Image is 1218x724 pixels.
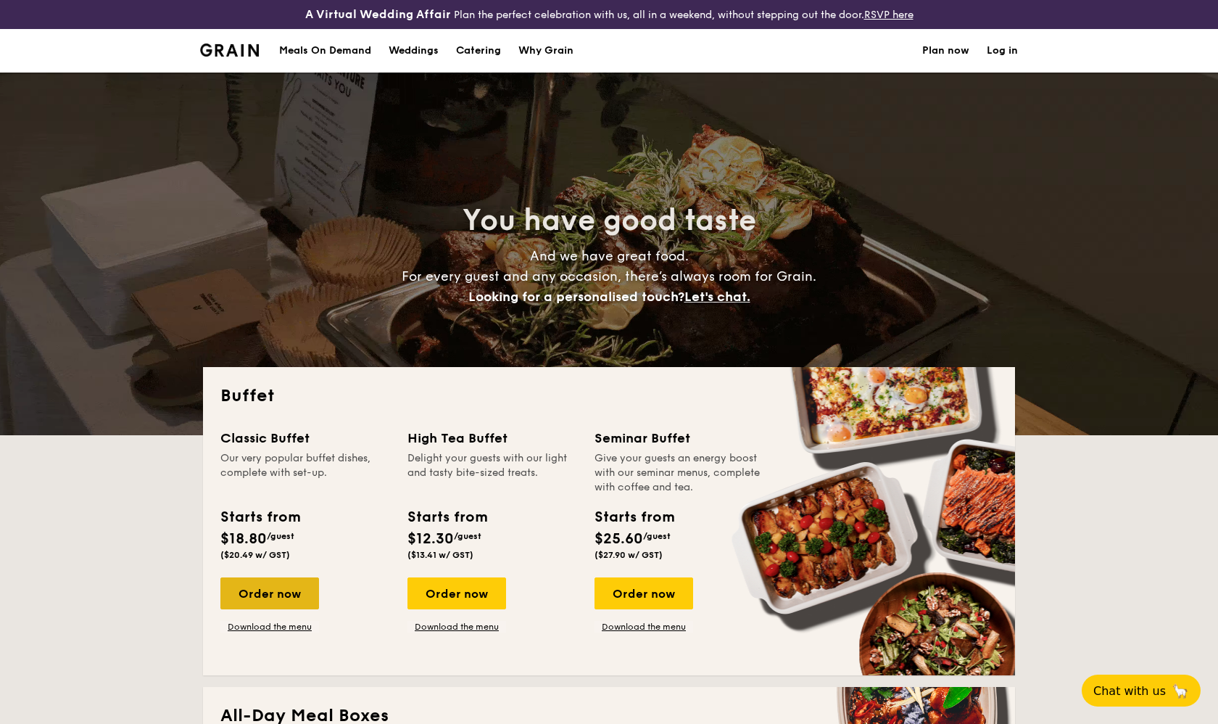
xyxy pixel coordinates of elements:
div: Seminar Buffet [594,428,764,448]
span: And we have great food. For every guest and any occasion, there’s always room for Grain. [402,248,816,305]
a: RSVP here [864,9,913,21]
a: Download the menu [220,621,319,633]
img: Grain [200,44,259,57]
div: High Tea Buffet [407,428,577,448]
h4: A Virtual Wedding Affair [305,6,451,23]
div: Weddings [389,29,439,73]
a: Weddings [380,29,447,73]
span: /guest [454,531,481,541]
div: Order now [407,577,506,609]
div: Meals On Demand [279,29,371,73]
a: Download the menu [594,621,693,633]
div: Order now [220,577,319,609]
a: Logotype [200,44,259,57]
a: Meals On Demand [270,29,380,73]
a: Log in [987,29,1018,73]
a: Download the menu [407,621,506,633]
div: Give your guests an energy boost with our seminar menus, complete with coffee and tea. [594,451,764,495]
button: Chat with us🦙 [1082,675,1201,707]
span: Chat with us [1093,684,1166,698]
span: $25.60 [594,530,643,548]
span: $18.80 [220,530,267,548]
div: Classic Buffet [220,428,390,448]
span: ($20.49 w/ GST) [220,550,290,560]
span: ($13.41 w/ GST) [407,550,473,560]
h2: Buffet [220,384,998,408]
span: /guest [267,531,294,541]
h1: Catering [456,29,501,73]
span: 🦙 [1172,683,1189,699]
a: Catering [447,29,510,73]
span: Let's chat. [684,289,750,305]
div: Plan the perfect celebration with us, all in a weekend, without stepping out the door. [203,6,1015,23]
div: Order now [594,577,693,609]
div: Why Grain [518,29,573,73]
div: Starts from [594,506,674,528]
a: Plan now [922,29,969,73]
a: Why Grain [510,29,582,73]
span: ($27.90 w/ GST) [594,550,663,560]
div: Starts from [407,506,486,528]
span: Looking for a personalised touch? [468,289,684,305]
span: /guest [643,531,671,541]
div: Delight your guests with our light and tasty bite-sized treats. [407,451,577,495]
span: You have good taste [463,203,756,238]
div: Starts from [220,506,299,528]
span: $12.30 [407,530,454,548]
div: Our very popular buffet dishes, complete with set-up. [220,451,390,495]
